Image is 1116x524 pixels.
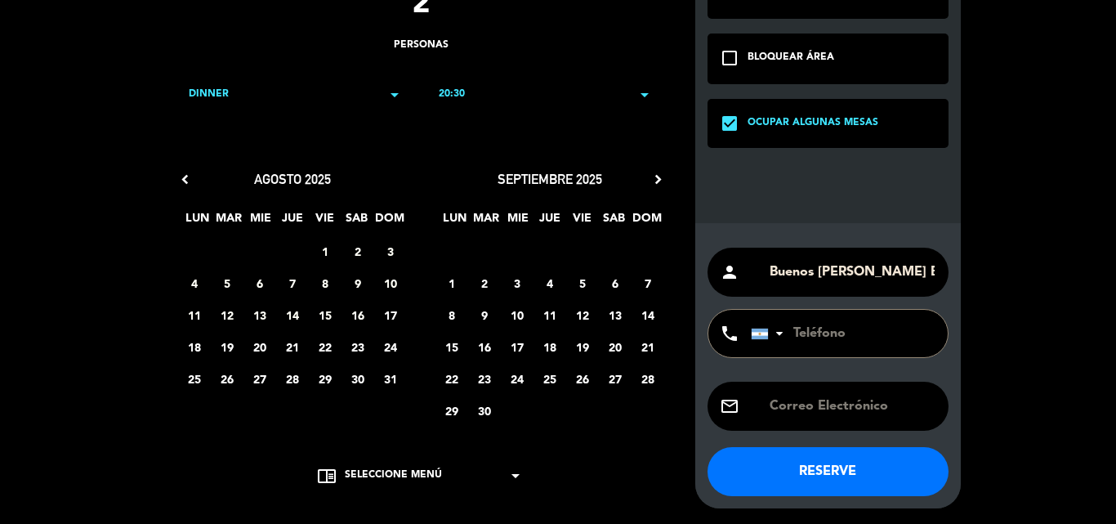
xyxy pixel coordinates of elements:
[635,334,662,361] span: 21
[214,302,241,329] span: 12
[312,365,339,392] span: 29
[768,395,936,418] input: Correo Electrónico
[752,311,789,356] div: Argentina: +54
[247,334,274,361] span: 20
[635,365,662,392] span: 28
[441,208,468,235] span: LUN
[471,302,498,329] span: 9
[181,365,208,392] span: 25
[635,302,662,329] span: 14
[504,365,531,392] span: 24
[537,208,564,235] span: JUE
[377,238,404,265] span: 3
[439,302,466,329] span: 8
[635,85,654,105] i: arrow_drop_down
[189,87,229,103] span: dinner
[537,365,564,392] span: 25
[439,270,466,297] span: 1
[181,334,208,361] span: 18
[569,334,596,361] span: 19
[720,396,739,416] i: email
[537,334,564,361] span: 18
[184,208,211,235] span: LUN
[602,334,629,361] span: 20
[473,208,500,235] span: MAR
[176,171,194,188] i: chevron_left
[345,365,372,392] span: 30
[345,468,442,484] span: Seleccione Menú
[504,270,531,297] span: 3
[279,208,306,235] span: JUE
[569,270,596,297] span: 5
[317,466,337,486] i: chrome_reader_mode
[632,208,659,235] span: DOM
[602,365,629,392] span: 27
[600,208,627,235] span: SAB
[602,302,629,329] span: 13
[345,238,372,265] span: 2
[377,302,404,329] span: 17
[279,365,306,392] span: 28
[375,208,402,235] span: DOM
[216,208,243,235] span: MAR
[471,334,498,361] span: 16
[439,334,466,361] span: 15
[569,365,596,392] span: 26
[439,87,465,103] span: 20:30
[345,302,372,329] span: 16
[311,208,338,235] span: VIE
[504,334,531,361] span: 17
[343,208,370,235] span: SAB
[504,302,531,329] span: 10
[377,334,404,361] span: 24
[471,270,498,297] span: 2
[439,397,466,424] span: 29
[635,270,662,297] span: 7
[214,365,241,392] span: 26
[248,208,275,235] span: MIE
[345,270,372,297] span: 9
[377,270,404,297] span: 10
[214,334,241,361] span: 19
[748,50,834,66] div: BLOQUEAR ÁREA
[708,447,949,496] button: RESERVE
[602,270,629,297] span: 6
[505,208,532,235] span: MIE
[279,302,306,329] span: 14
[254,171,331,187] span: agosto 2025
[569,208,596,235] span: VIE
[312,238,339,265] span: 1
[471,397,498,424] span: 30
[312,334,339,361] span: 22
[439,365,466,392] span: 22
[214,270,241,297] span: 5
[312,270,339,297] span: 8
[498,171,602,187] span: septiembre 2025
[751,310,931,357] input: Teléfono
[569,302,596,329] span: 12
[247,302,274,329] span: 13
[394,38,449,54] span: personas
[471,365,498,392] span: 23
[506,466,525,486] i: arrow_drop_down
[720,48,739,68] i: check_box_outline_blank
[720,114,739,133] i: check_box
[377,365,404,392] span: 31
[720,262,739,282] i: person
[385,85,404,105] i: arrow_drop_down
[345,334,372,361] span: 23
[537,270,564,297] span: 4
[650,171,667,188] i: chevron_right
[720,324,739,343] i: phone
[247,270,274,297] span: 6
[181,270,208,297] span: 4
[537,302,564,329] span: 11
[181,302,208,329] span: 11
[748,115,878,132] div: OCUPAR ALGUNAS MESAS
[312,302,339,329] span: 15
[279,334,306,361] span: 21
[279,270,306,297] span: 7
[768,261,936,284] input: Nombre
[247,365,274,392] span: 27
